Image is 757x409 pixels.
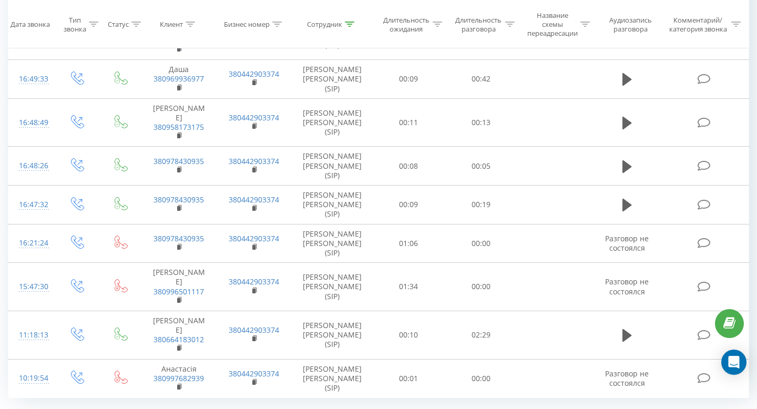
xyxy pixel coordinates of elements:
[373,60,445,99] td: 00:09
[64,15,86,33] div: Тип звонка
[605,233,649,253] span: Разговор не состоялся
[382,15,431,33] div: Длительность ожидания
[292,263,373,311] td: [PERSON_NAME] [PERSON_NAME] (SIP)
[605,369,649,388] span: Разговор не состоялся
[141,60,217,99] td: Даша
[229,113,279,122] a: 380442903374
[605,277,649,296] span: Разговор не состоялся
[292,60,373,99] td: [PERSON_NAME] [PERSON_NAME] (SIP)
[229,195,279,204] a: 380442903374
[445,263,517,311] td: 00:00
[19,156,44,176] div: 16:48:26
[11,20,50,29] div: Дата звонка
[373,147,445,186] td: 00:08
[229,69,279,79] a: 380442903374
[19,277,44,297] div: 15:47:30
[19,325,44,345] div: 11:18:13
[154,195,204,204] a: 380978430935
[19,368,44,388] div: 10:19:54
[108,20,129,29] div: Статус
[445,311,517,359] td: 02:29
[229,233,279,243] a: 380442903374
[454,15,503,33] div: Длительность разговора
[292,359,373,398] td: [PERSON_NAME] [PERSON_NAME] (SIP)
[292,98,373,147] td: [PERSON_NAME] [PERSON_NAME] (SIP)
[141,98,217,147] td: [PERSON_NAME]
[19,69,44,89] div: 16:49:33
[229,325,279,335] a: 380442903374
[229,156,279,166] a: 380442903374
[229,369,279,379] a: 380442903374
[292,147,373,186] td: [PERSON_NAME] [PERSON_NAME] (SIP)
[373,224,445,263] td: 01:06
[445,359,517,398] td: 00:00
[19,195,44,215] div: 16:47:32
[141,263,217,311] td: [PERSON_NAME]
[445,98,517,147] td: 00:13
[141,311,217,359] td: [PERSON_NAME]
[292,186,373,224] td: [PERSON_NAME] [PERSON_NAME] (SIP)
[667,15,729,33] div: Комментарий/категория звонка
[721,350,746,375] div: Open Intercom Messenger
[373,186,445,224] td: 00:09
[154,74,204,84] a: 380969936977
[373,98,445,147] td: 00:11
[154,373,204,383] a: 380997682939
[373,263,445,311] td: 01:34
[373,359,445,398] td: 00:01
[19,233,44,253] div: 16:21:24
[19,113,44,133] div: 16:48:49
[527,11,578,38] div: Название схемы переадресации
[373,311,445,359] td: 00:10
[160,20,183,29] div: Клиент
[445,147,517,186] td: 00:05
[307,20,342,29] div: Сотрудник
[154,122,204,132] a: 380958173175
[154,156,204,166] a: 380978430935
[602,15,659,33] div: Аудиозапись разговора
[292,224,373,263] td: [PERSON_NAME] [PERSON_NAME] (SIP)
[445,186,517,224] td: 00:19
[445,224,517,263] td: 00:00
[292,311,373,359] td: [PERSON_NAME] [PERSON_NAME] (SIP)
[224,20,270,29] div: Бизнес номер
[154,233,204,243] a: 380978430935
[229,277,279,287] a: 380442903374
[154,287,204,296] a: 380996501117
[445,60,517,99] td: 00:42
[154,334,204,344] a: 380664183012
[141,359,217,398] td: Анастасія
